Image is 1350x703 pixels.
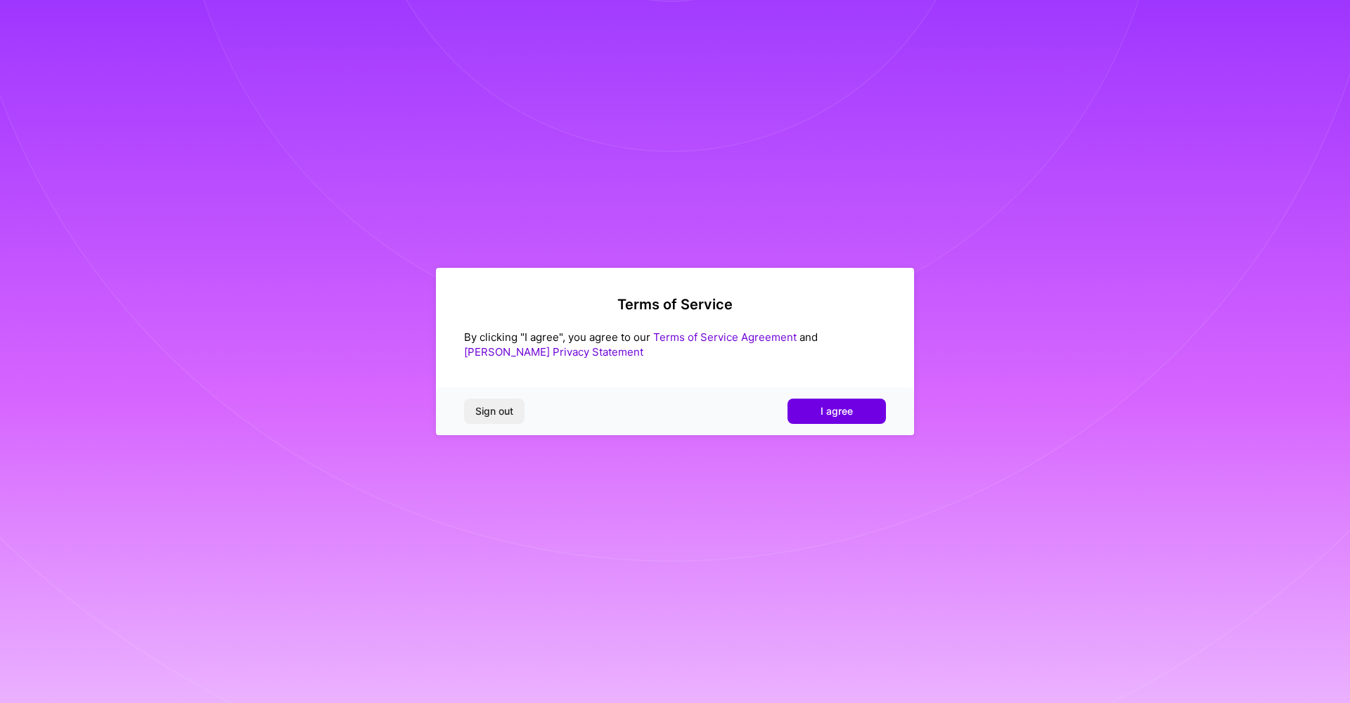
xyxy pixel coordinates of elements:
[464,330,886,359] div: By clicking "I agree", you agree to our and
[787,399,886,424] button: I agree
[464,399,525,424] button: Sign out
[464,345,643,359] a: [PERSON_NAME] Privacy Statement
[464,296,886,313] h2: Terms of Service
[821,404,853,418] span: I agree
[653,330,797,344] a: Terms of Service Agreement
[475,404,513,418] span: Sign out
